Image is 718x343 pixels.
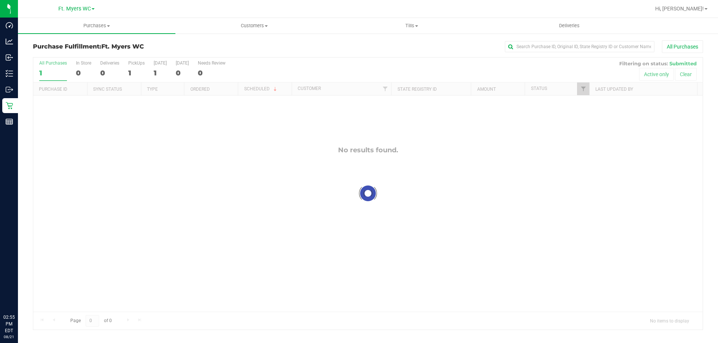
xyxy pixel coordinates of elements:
a: Deliveries [491,18,648,34]
span: Hi, [PERSON_NAME]! [655,6,704,12]
span: Customers [176,22,332,29]
inline-svg: Inbound [6,54,13,61]
a: Tills [333,18,490,34]
inline-svg: Retail [6,102,13,109]
input: Search Purchase ID, Original ID, State Registry ID or Customer Name... [505,41,654,52]
iframe: Resource center [7,283,30,306]
a: Customers [175,18,333,34]
inline-svg: Reports [6,118,13,125]
h3: Purchase Fulfillment: [33,43,256,50]
span: Deliveries [549,22,590,29]
button: All Purchases [662,40,703,53]
inline-svg: Analytics [6,38,13,45]
p: 02:55 PM EDT [3,314,15,334]
inline-svg: Dashboard [6,22,13,29]
a: Purchases [18,18,175,34]
p: 08/21 [3,334,15,340]
span: Tills [333,22,490,29]
span: Ft. Myers WC [101,43,144,50]
span: Ft. Myers WC [58,6,91,12]
inline-svg: Inventory [6,70,13,77]
span: Purchases [18,22,175,29]
inline-svg: Outbound [6,86,13,93]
